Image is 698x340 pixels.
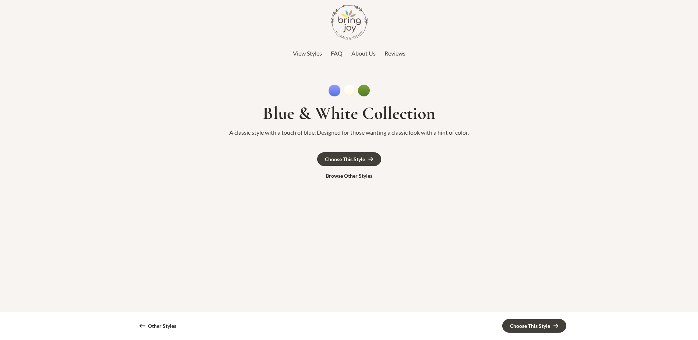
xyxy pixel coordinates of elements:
[385,48,405,59] a: Reviews
[510,323,550,329] div: Choose This Style
[318,170,380,182] a: Browse Other Styles
[331,48,343,59] a: FAQ
[385,50,405,57] span: Reviews
[148,323,176,329] div: Other Styles
[331,50,343,57] span: FAQ
[132,319,184,332] a: Other Styles
[325,157,365,162] div: Choose This Style
[326,173,372,178] div: Browse Other Styles
[293,50,322,57] span: View Styles
[502,319,566,333] a: Choose This Style
[351,48,376,59] a: About Us
[128,48,570,59] nav: Top Header Menu
[317,152,381,166] a: Choose This Style
[351,50,376,57] span: About Us
[293,48,322,59] a: View Styles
